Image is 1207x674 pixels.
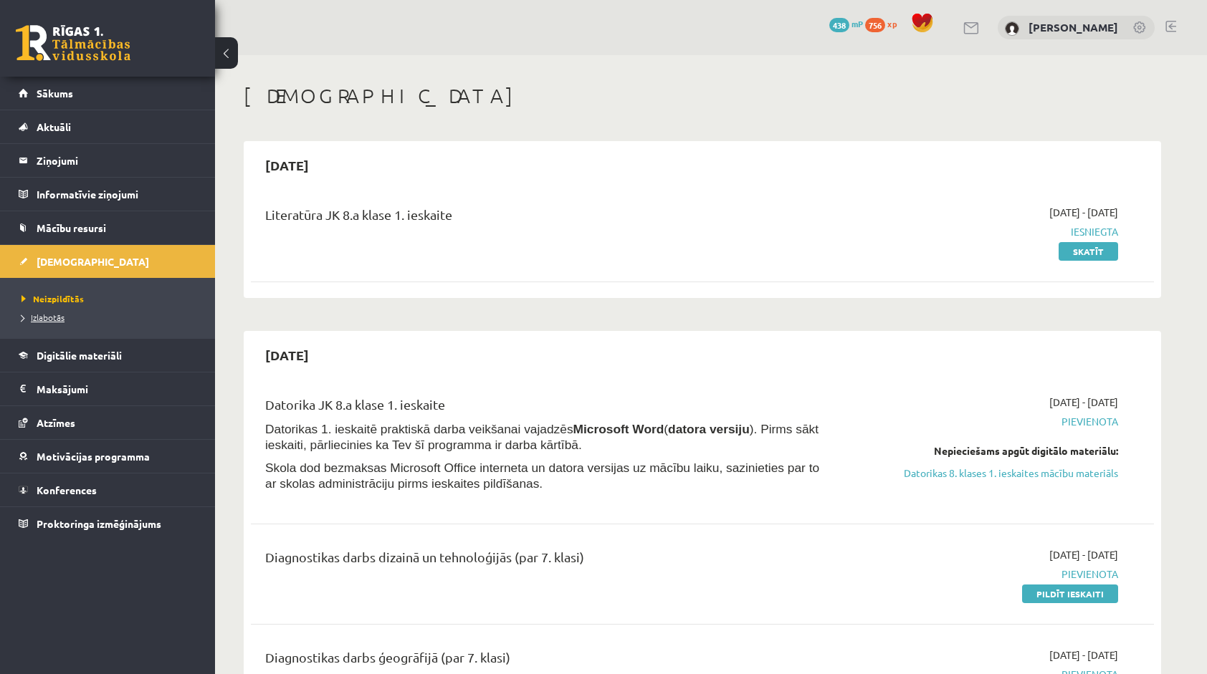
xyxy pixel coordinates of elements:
[19,245,197,278] a: [DEMOGRAPHIC_DATA]
[251,338,323,372] h2: [DATE]
[1049,547,1118,562] span: [DATE] - [DATE]
[19,406,197,439] a: Atzīmes
[19,473,197,506] a: Konferences
[848,224,1118,239] span: Iesniegta
[244,84,1161,108] h1: [DEMOGRAPHIC_DATA]
[1022,584,1118,603] a: Pildīt ieskaiti
[887,18,897,29] span: xp
[22,293,84,304] span: Neizpildītās
[37,483,97,496] span: Konferences
[19,178,197,211] a: Informatīvie ziņojumi
[19,372,197,405] a: Maksājumi
[1049,395,1118,410] span: [DATE] - [DATE]
[37,221,106,234] span: Mācību resursi
[573,422,664,436] b: Microsoft Word
[37,87,73,100] span: Sākums
[265,422,819,452] span: Datorikas 1. ieskaitē praktiskā darba veikšanai vajadzēs ( ). Pirms sākt ieskaiti, pārliecinies k...
[37,416,75,429] span: Atzīmes
[19,110,197,143] a: Aktuāli
[1059,242,1118,261] a: Skatīt
[22,292,201,305] a: Neizpildītās
[37,120,71,133] span: Aktuāli
[19,77,197,110] a: Sākums
[19,144,197,177] a: Ziņojumi
[22,312,65,323] span: Izlabotās
[37,178,197,211] legend: Informatīvie ziņojumi
[865,18,885,32] span: 756
[668,422,750,436] b: datora versiju
[16,25,130,61] a: Rīgas 1. Tālmācības vidusskola
[1049,205,1118,220] span: [DATE] - [DATE]
[19,440,197,473] a: Motivācijas programma
[265,395,826,421] div: Datorika JK 8.a klase 1. ieskaite
[1049,647,1118,663] span: [DATE] - [DATE]
[37,450,150,463] span: Motivācijas programma
[265,647,826,674] div: Diagnostikas darbs ģeogrāfijā (par 7. klasi)
[37,144,197,177] legend: Ziņojumi
[37,349,122,362] span: Digitālie materiāli
[37,517,161,530] span: Proktoringa izmēģinājums
[265,461,819,491] span: Skola dod bezmaksas Microsoft Office interneta un datora versijas uz mācību laiku, sazinieties pa...
[865,18,904,29] a: 756 xp
[19,339,197,372] a: Digitālie materiāli
[37,255,149,268] span: [DEMOGRAPHIC_DATA]
[1005,21,1019,36] img: Estere Apaļka
[37,372,197,405] legend: Maksājumi
[1029,20,1118,34] a: [PERSON_NAME]
[848,443,1118,458] div: Nepieciešams apgūt digitālo materiālu:
[851,18,863,29] span: mP
[22,311,201,324] a: Izlabotās
[251,148,323,182] h2: [DATE]
[265,205,826,231] div: Literatūra JK 8.a klase 1. ieskaite
[19,211,197,244] a: Mācību resursi
[848,414,1118,429] span: Pievienota
[829,18,849,32] span: 438
[848,567,1118,582] span: Pievienota
[19,507,197,540] a: Proktoringa izmēģinājums
[829,18,863,29] a: 438 mP
[848,466,1118,481] a: Datorikas 8. klases 1. ieskaites mācību materiāls
[265,547,826,574] div: Diagnostikas darbs dizainā un tehnoloģijās (par 7. klasi)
